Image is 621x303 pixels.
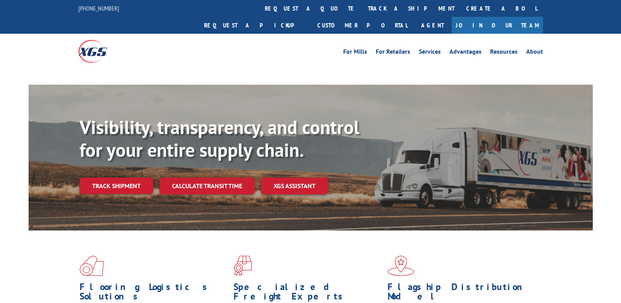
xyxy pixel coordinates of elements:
[376,49,410,57] a: For Retailers
[449,49,482,57] a: Advantages
[261,178,328,194] a: XGS ASSISTANT
[78,4,119,12] a: [PHONE_NUMBER]
[80,256,104,276] img: xgs-icon-total-supply-chain-intelligence-red
[234,256,252,276] img: xgs-icon-focused-on-flooring-red
[80,178,153,194] a: Track shipment
[526,49,543,57] a: About
[198,17,311,34] a: Request a pickup
[452,17,543,34] a: Join Our Team
[343,49,367,57] a: For Mills
[311,17,413,34] a: Customer Portal
[413,17,452,34] a: Agent
[387,256,415,276] img: xgs-icon-flagship-distribution-model-red
[159,178,255,194] a: Calculate transit time
[419,49,441,57] a: Services
[490,49,518,57] a: Resources
[80,115,359,162] b: Visibility, transparency, and control for your entire supply chain.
